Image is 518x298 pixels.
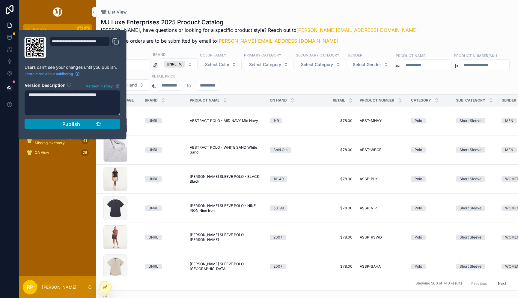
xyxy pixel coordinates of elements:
[101,9,127,15] a: List View
[25,71,80,76] a: Learn more about publishing
[315,264,353,269] span: $78.00
[190,262,263,271] span: [PERSON_NAME] SLEEVE POLO - [GEOGRAPHIC_DATA]
[190,233,263,242] a: [PERSON_NAME] SLEEVE POLO - [PERSON_NAME]
[360,177,378,181] span: ASSP-BLK
[360,118,382,123] span: ABST-MNVY
[460,147,481,153] div: Short Sleeve
[25,71,73,76] span: Learn more about publishing
[360,177,404,181] a: ASSP-BLK
[315,206,353,211] span: $78.00
[145,235,183,240] a: UNRL
[360,206,377,211] span: ASSP-NIR
[190,203,263,213] a: [PERSON_NAME] SLEEVE POLO - NINE IRON Nine Iron
[411,147,449,153] a: Polo
[315,235,353,240] a: $78.00
[415,264,422,269] div: Polo
[296,59,345,70] button: Select Button
[411,264,449,269] a: Polo
[456,264,494,269] a: Short Sleeve
[153,52,166,57] label: Brand
[494,279,511,288] button: Next
[148,176,158,182] div: UNRL
[25,82,66,89] h2: Version Description
[190,174,263,184] a: [PERSON_NAME] SLEEVE POLO - BLACK Black
[415,235,422,240] div: Polo
[301,62,333,68] span: Select Category
[360,98,394,103] span: Product Number
[270,264,308,269] a: 200+
[411,98,431,103] span: Category
[411,235,449,240] a: Polo
[270,235,308,240] a: 200+
[360,206,404,211] a: ASSP-NIR
[164,61,185,68] button: Unselect UNRL
[315,177,353,181] a: $78.00
[145,98,158,103] span: Brand
[101,26,418,34] p: [PERSON_NAME], have questions or looking for a specific product style? Reach out to
[296,27,418,33] a: [PERSON_NAME][EMAIL_ADDRESS][DOMAIN_NAME]
[415,205,422,211] div: Polo
[81,149,89,156] div: 26
[411,205,449,211] a: Polo
[35,136,79,145] span: INTERNAL - Products Missing Inventory
[454,53,497,58] label: Product Number/SKU
[273,118,279,123] div: 1-9
[62,121,80,127] span: Publish
[315,118,353,123] a: $78.00
[270,118,308,123] a: 1-9
[456,118,494,123] a: Short Sleeve
[273,147,288,153] div: Sold Out
[270,147,308,153] a: Sold Out
[273,235,283,240] div: 200+
[348,59,393,70] button: Select Button
[35,150,49,155] span: QA View
[505,118,513,123] div: MEN
[333,98,345,103] span: Retail
[190,98,219,103] span: Product Name
[502,98,516,103] span: Gender
[353,62,381,68] span: Select Gender
[270,176,308,182] a: 10-49
[42,284,76,290] p: [PERSON_NAME]
[148,147,158,153] div: UNRL
[190,118,263,123] a: ABSTRACT POLO - MID NAVY Mid Navy
[148,118,158,123] div: UNRL
[249,62,281,68] span: Select Category
[86,83,113,89] span: Version history
[52,7,63,17] img: App logo
[200,52,226,58] label: Color Family
[108,9,127,15] span: List View
[244,52,281,58] label: Primary Category
[505,147,513,153] div: MEN
[101,18,418,26] h1: MJ Luxe Enterprises 2025 Product Catalog
[85,27,89,32] span: K
[81,137,89,144] div: 41
[456,98,485,103] span: Sub-Category
[460,176,481,182] div: Short Sleeve
[145,176,183,182] a: UNRL
[396,53,425,58] label: Product Name
[164,61,185,68] div: UNRL
[148,205,158,211] div: UNRL
[315,147,353,152] a: $78.00
[159,58,198,70] button: Select Button
[456,176,494,182] a: Short Sleeve
[411,118,449,123] a: Polo
[217,38,338,44] a: [PERSON_NAME][EMAIL_ADDRESS][DOMAIN_NAME]
[273,176,284,182] div: 10-49
[360,235,382,240] span: ASSP-RSWD
[23,147,92,158] a: QA View26
[360,235,404,240] a: ASSP-RSWD
[270,205,308,211] a: 50-99
[360,118,404,123] a: ABST-MNVY
[148,235,158,240] div: UNRL
[460,205,481,211] div: Short Sleeve
[25,119,121,129] button: Publish
[460,264,481,269] div: Short Sleeve
[415,176,422,182] div: Polo
[190,145,263,155] a: ABSTRACT POLO - WHITE SAND White Sand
